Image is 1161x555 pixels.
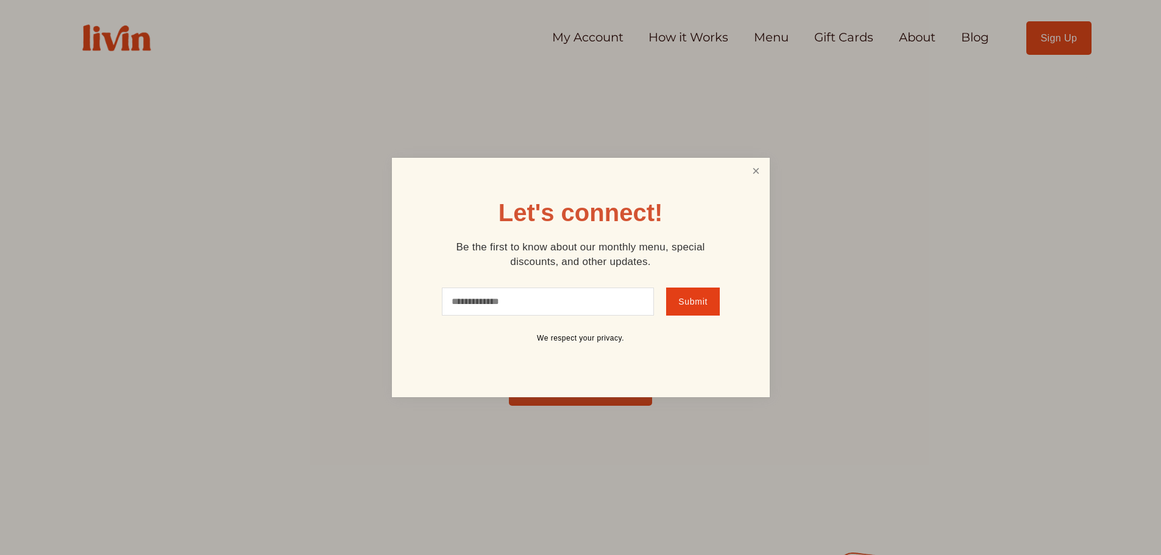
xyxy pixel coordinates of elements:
[744,160,767,182] a: Close
[435,240,727,269] p: Be the first to know about our monthly menu, special discounts, and other updates.
[499,200,663,225] h1: Let's connect!
[435,334,727,344] p: We respect your privacy.
[666,288,719,316] button: Submit
[678,297,708,306] span: Submit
